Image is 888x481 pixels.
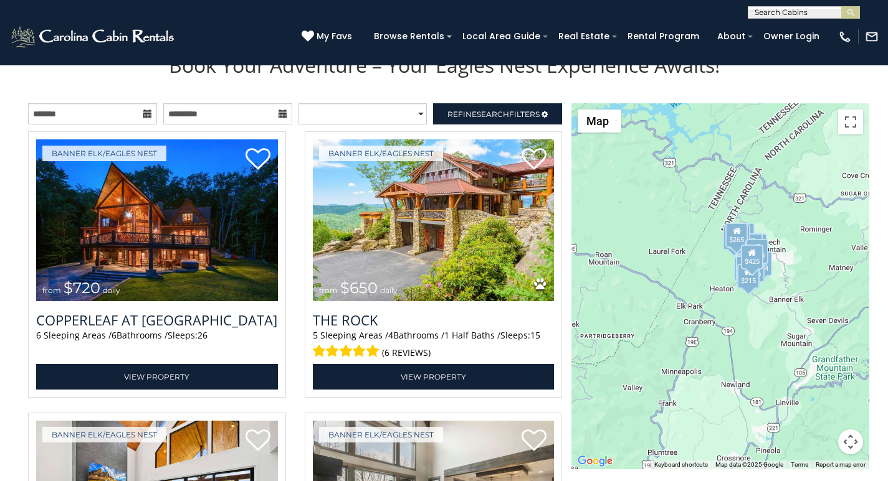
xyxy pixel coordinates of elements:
a: Rental Program [621,27,705,46]
span: $650 [340,279,378,297]
button: Keyboard shortcuts [654,460,708,469]
img: Google [575,453,616,469]
a: The Rock [313,311,555,329]
img: mail-regular-white.png [865,30,879,44]
div: $230 [735,256,758,281]
a: Banner Elk/Eagles Nest [319,427,443,442]
span: 6 [36,329,41,341]
a: Open this area in Google Maps (opens a new window) [575,453,616,469]
a: Banner Elk/Eagles Nest [319,146,443,161]
a: My Favs [302,30,355,44]
div: $215 [737,264,760,289]
span: from [42,286,61,295]
span: Search [477,110,509,119]
a: Copperleaf At [GEOGRAPHIC_DATA] [36,311,278,329]
span: 15 [530,329,540,341]
div: $285 [723,225,745,250]
span: $720 [64,279,100,297]
a: View Property [313,364,555,390]
div: $305 [734,257,757,282]
a: The Rock from $650 daily [313,139,555,301]
h3: Copperleaf At Eagles Nest [36,311,278,329]
a: Browse Rentals [368,27,451,46]
div: $230 [746,239,768,264]
a: Add to favorites [246,428,270,454]
a: Copperleaf At Eagles Nest from $720 daily [36,139,278,301]
a: Real Estate [552,27,616,46]
div: $265 [725,223,748,248]
span: 1 Half Baths / [444,329,500,341]
span: Refine Filters [447,110,540,119]
a: View Property [36,364,278,390]
div: $230 [736,256,758,281]
a: Terms [791,461,808,468]
button: Toggle fullscreen view [838,110,863,134]
a: Local Area Guide [456,27,547,46]
a: Add to favorites [246,147,270,173]
button: Map camera controls [838,429,863,454]
div: Sleeping Areas / Bathrooms / Sleeps: [36,329,278,361]
span: Map [586,114,609,128]
span: 5 [313,329,318,341]
a: Add to favorites [522,428,547,454]
span: 26 [198,329,208,341]
a: Banner Elk/Eagles Nest [42,427,166,442]
img: Copperleaf At Eagles Nest [36,139,278,301]
div: $315 [740,234,763,259]
div: $425 [741,245,763,269]
button: Change map style [578,110,621,133]
span: (6 reviews) [382,345,431,361]
a: Report a map error [816,461,866,468]
span: daily [380,286,398,295]
a: RefineSearchFilters [433,103,562,124]
a: Add to favorites [522,147,547,173]
span: Map data ©2025 Google [715,461,783,468]
span: daily [103,286,120,295]
img: phone-regular-white.png [838,30,852,44]
span: 4 [388,329,393,341]
a: About [711,27,752,46]
img: The Rock [313,139,555,301]
a: Owner Login [757,27,826,46]
span: My Favs [317,30,352,43]
span: 6 [112,329,117,341]
a: Banner Elk/Eagles Nest [42,146,166,161]
span: from [319,286,338,295]
div: Sleeping Areas / Bathrooms / Sleeps: [313,329,555,361]
img: White-1-2.png [9,24,178,49]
